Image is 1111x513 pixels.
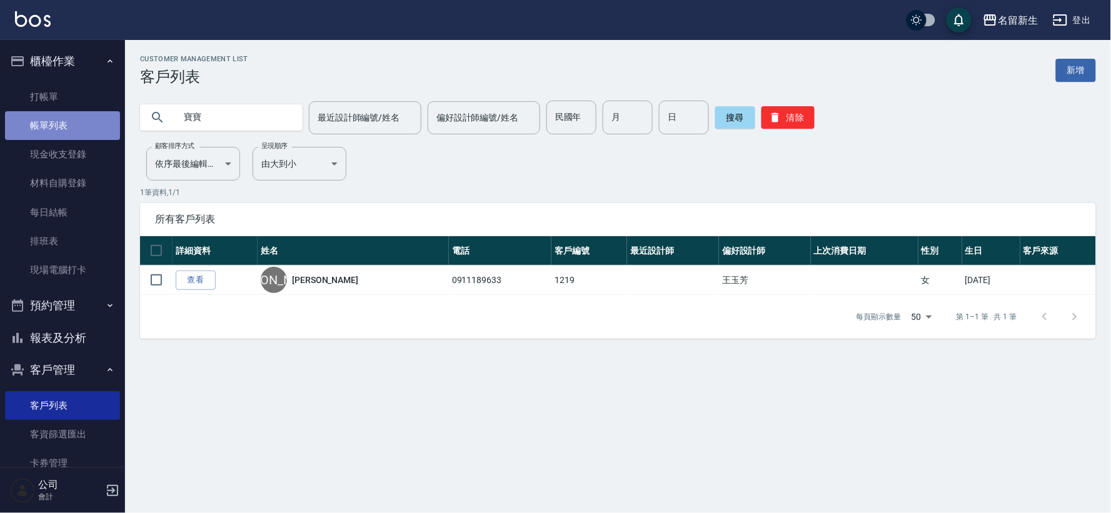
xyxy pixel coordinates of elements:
[449,266,552,295] td: 0911189633
[258,236,449,266] th: 姓名
[5,354,120,386] button: 客戶管理
[38,491,102,502] p: 會計
[176,271,216,290] a: 查看
[1020,236,1096,266] th: 客戶來源
[5,391,120,420] a: 客戶列表
[962,236,1020,266] th: 生日
[715,106,755,129] button: 搜尋
[719,236,811,266] th: 偏好設計師
[449,236,552,266] th: 電話
[1056,59,1096,82] a: 新增
[140,55,248,63] h2: Customer Management List
[907,300,937,334] div: 50
[146,147,240,181] div: 依序最後編輯時間
[5,45,120,77] button: 櫃檯作業
[38,479,102,491] h5: 公司
[261,267,287,293] div: [PERSON_NAME]
[978,7,1043,33] button: 名留新生
[5,449,120,477] a: 卡券管理
[10,478,35,503] img: Person
[292,274,358,286] a: [PERSON_NAME]
[253,147,346,181] div: 由大到小
[947,7,972,32] button: save
[811,236,918,266] th: 上次消費日期
[5,111,120,140] a: 帳單列表
[261,141,288,151] label: 呈現順序
[719,266,811,295] td: 王玉芳
[857,311,902,322] p: 每頁顯示數量
[627,236,719,266] th: 最近設計師
[1048,9,1096,32] button: 登出
[173,236,258,266] th: 詳細資料
[5,227,120,256] a: 排班表
[5,420,120,449] a: 客資篩選匯出
[762,106,815,129] button: 清除
[962,266,1020,295] td: [DATE]
[918,236,962,266] th: 性別
[5,256,120,284] a: 現場電腦打卡
[5,140,120,169] a: 現金收支登錄
[957,311,1017,322] p: 第 1–1 筆 共 1 筆
[918,266,962,295] td: 女
[551,236,627,266] th: 客戶編號
[998,12,1038,28] div: 名留新生
[5,169,120,197] a: 材料自購登錄
[140,68,248,86] h3: 客戶列表
[175,101,293,134] input: 搜尋關鍵字
[15,11,51,27] img: Logo
[155,141,194,151] label: 顧客排序方式
[5,198,120,227] a: 每日結帳
[551,266,627,295] td: 1219
[155,213,1081,226] span: 所有客戶列表
[5,82,120,111] a: 打帳單
[5,322,120,354] button: 報表及分析
[140,187,1096,198] p: 1 筆資料, 1 / 1
[5,289,120,322] button: 預約管理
